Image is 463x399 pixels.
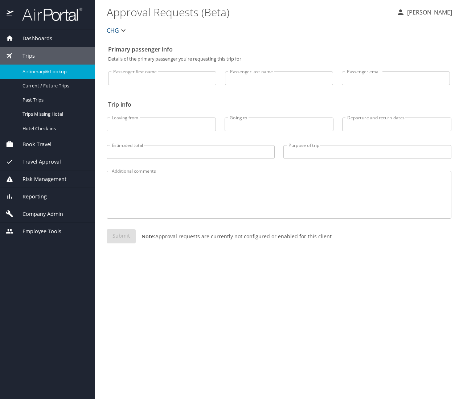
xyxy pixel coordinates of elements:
span: Book Travel [13,140,52,148]
span: Airtinerary® Lookup [22,68,86,75]
h2: Primary passenger info [108,44,450,55]
span: Travel Approval [13,158,61,166]
h2: Trip info [108,99,450,110]
h1: Approval Requests (Beta) [107,1,390,23]
span: Trips Missing Hotel [22,111,86,118]
span: CHG [107,25,119,36]
button: [PERSON_NAME] [393,6,455,19]
span: Hotel Check-ins [22,125,86,132]
button: CHG [104,23,131,38]
span: Employee Tools [13,227,61,235]
span: Company Admin [13,210,63,218]
span: Reporting [13,193,47,201]
img: icon-airportal.png [7,7,14,21]
p: Approval requests are currently not configured or enabled for this client [136,233,332,240]
p: [PERSON_NAME] [405,8,452,17]
p: Details of the primary passenger you're requesting this trip for [108,57,450,61]
span: Past Trips [22,96,86,103]
span: Trips [13,52,35,60]
span: Dashboards [13,34,52,42]
span: Risk Management [13,175,66,183]
strong: Note: [142,233,155,240]
img: airportal-logo.png [14,7,82,21]
span: Current / Future Trips [22,82,86,89]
